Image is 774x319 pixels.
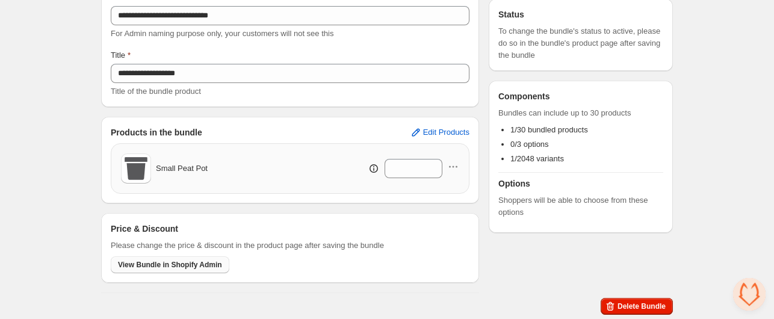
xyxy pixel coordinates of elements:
span: Bundles can include up to 30 products [498,107,663,119]
h3: Status [498,8,663,20]
span: Please change the price & discount in the product page after saving the bundle [111,240,384,252]
span: For Admin naming purpose only, your customers will not see this [111,29,333,38]
span: Shoppers will be able to choose from these options [498,194,663,218]
h3: Products in the bundle [111,126,202,138]
h3: Options [498,178,663,190]
span: 1/2048 variants [510,154,564,163]
span: View Bundle in Shopify Admin [118,260,222,270]
button: Delete Bundle [601,298,673,315]
span: Delete Bundle [618,302,666,311]
div: Open chat [733,278,766,311]
span: Title of the bundle product [111,87,201,96]
button: Edit Products [403,123,477,142]
h3: Price & Discount [111,223,178,235]
span: Edit Products [423,128,469,137]
img: Small Peat Pot [121,153,151,184]
label: Title [111,49,131,61]
span: To change the bundle's status to active, please do so in the bundle's product page after saving t... [498,25,663,61]
button: View Bundle in Shopify Admin [111,256,229,273]
span: Small Peat Pot [156,163,208,175]
span: 0/3 options [510,140,549,149]
span: 1/30 bundled products [510,125,588,134]
h3: Components [498,90,550,102]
